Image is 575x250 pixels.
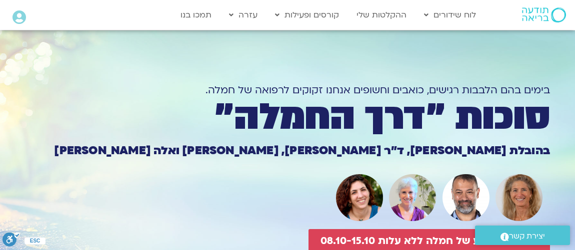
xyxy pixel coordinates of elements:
span: הצטרפו למסע של חמלה ללא עלות 08.10-15.10 [320,235,538,247]
a: קורסים ופעילות [270,5,344,24]
a: לוח שידורים [419,5,481,24]
a: תמכו בנו [175,5,216,24]
h1: בהובלת [PERSON_NAME], ד״ר [PERSON_NAME], [PERSON_NAME] ואלה [PERSON_NAME] [25,145,550,156]
a: עזרה [224,5,262,24]
h1: סוכות ״דרך החמלה״ [25,100,550,134]
a: ההקלטות שלי [351,5,411,24]
span: יצירת קשר [509,230,545,243]
img: תודעה בריאה [522,7,566,22]
h1: בימים בהם הלבבות רגישים, כואבים וחשופים אנחנו זקוקים לרפואה של חמלה. [25,83,550,97]
a: יצירת קשר [475,226,570,245]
